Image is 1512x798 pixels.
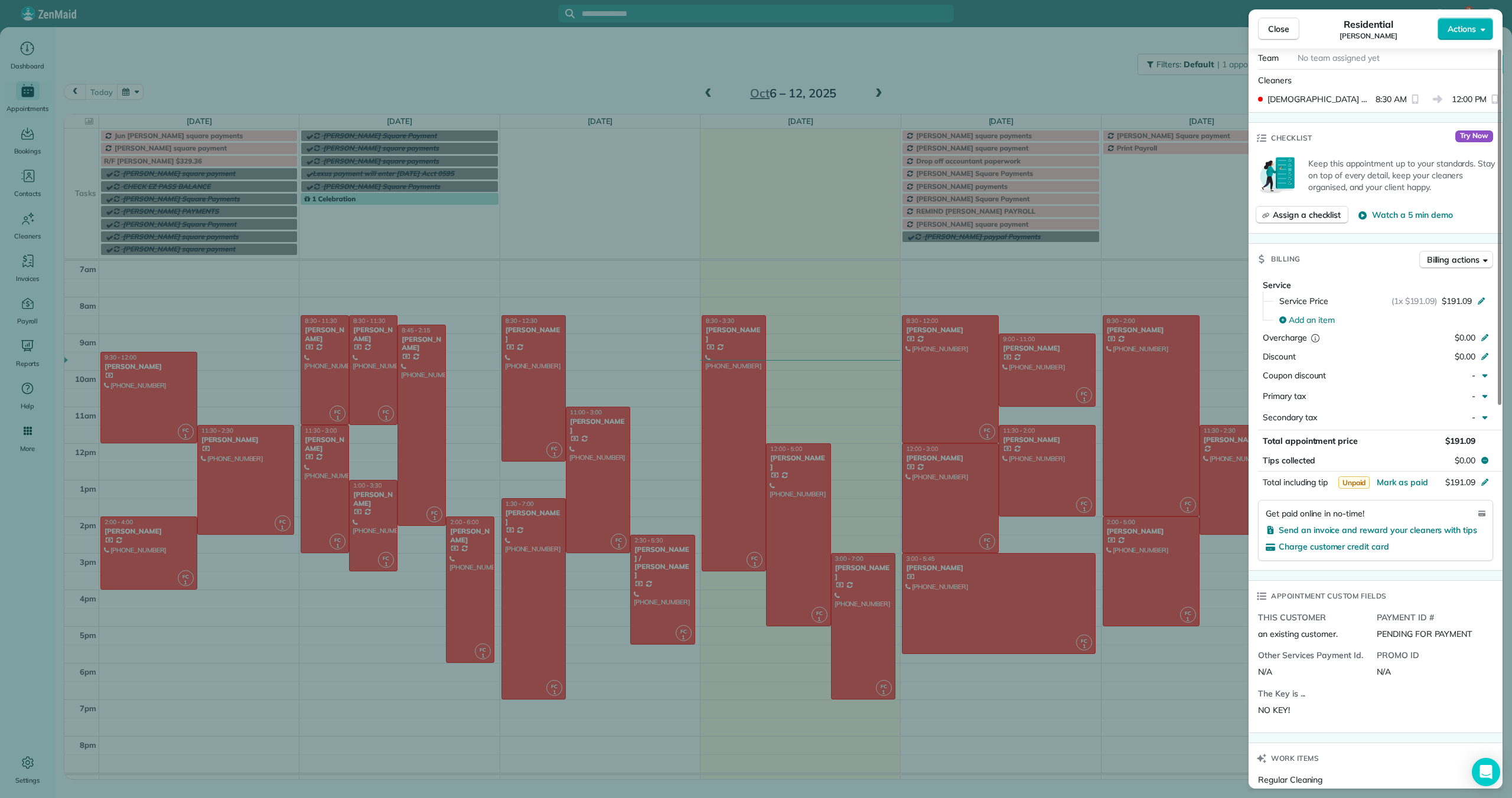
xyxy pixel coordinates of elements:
span: N/A [1258,666,1272,677]
span: Try Now [1455,130,1493,142]
button: Add an item [1272,310,1493,329]
span: N/A [1377,666,1391,677]
span: Service [1263,280,1291,290]
span: $191.09 [1445,477,1475,488]
span: NO KEY! [1258,705,1290,715]
span: Billing [1271,253,1301,265]
span: Add an item [1289,314,1335,326]
span: $0.00 [1455,454,1475,466]
span: Mark as paid [1377,477,1428,488]
span: Total including tip [1263,477,1328,488]
span: Assign a checklist [1273,209,1341,221]
span: Unpaid [1338,476,1370,489]
span: Charge customer credit card [1279,541,1389,552]
span: (1x $191.09) [1392,295,1438,307]
span: $191.09 [1442,295,1472,307]
span: Service Price [1279,295,1328,307]
button: Close [1258,18,1299,40]
span: Cleaners [1258,75,1292,86]
span: Billing actions [1427,254,1480,266]
span: No team assigned yet [1298,53,1380,63]
span: - [1472,412,1475,423]
span: Work items [1271,753,1319,764]
span: Get paid online in no-time! [1266,508,1364,519]
span: Tips collected [1263,454,1315,466]
span: Residential [1344,17,1394,31]
span: Appointment custom fields [1271,590,1387,602]
span: $191.09 [1445,436,1475,446]
span: Discount [1263,351,1296,362]
span: Secondary tax [1263,412,1317,423]
button: Mark as paid [1377,476,1428,488]
span: The Key is ... [1258,688,1367,699]
span: Other Services Payment Id. [1258,649,1367,661]
span: Total appointment price [1263,436,1358,446]
span: - [1472,391,1475,401]
span: Actions [1448,23,1476,35]
span: PROMO ID [1377,649,1486,661]
div: Open Intercom Messenger [1472,758,1500,786]
span: Team [1258,53,1279,63]
span: - [1472,370,1475,381]
button: Service Price(1x $191.09)$191.09 [1272,292,1493,310]
span: $0.00 [1455,332,1475,343]
span: an existing customer. [1258,629,1338,639]
span: Watch a 5 min demo [1372,209,1452,221]
button: Watch a 5 min demo [1358,209,1452,221]
span: 12:00 PM [1452,93,1487,105]
button: Assign a checklist [1256,206,1348,224]
span: Regular Cleaning [1258,774,1322,785]
span: Primary tax [1263,391,1306,401]
span: $0.00 [1455,351,1475,362]
span: [DEMOGRAPHIC_DATA] B CLEANER [1267,93,1371,105]
button: Tips collected$0.00 [1258,452,1493,469]
span: [PERSON_NAME] [1340,31,1397,41]
span: Close [1268,23,1289,35]
span: PENDING FOR PAYMENT [1377,629,1472,639]
span: Send an invoice and reward your cleaners with tips [1279,525,1477,535]
p: Keep this appointment up to your standards. Stay on top of every detail, keep your cleaners organ... [1308,158,1495,193]
span: Checklist [1271,132,1312,144]
span: 8:30 AM [1376,93,1407,105]
span: PAYMENT ID # [1377,611,1486,623]
span: Coupon discount [1263,370,1326,381]
span: THIS CUSTOMER [1258,611,1367,623]
div: Overcharge [1263,332,1365,344]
